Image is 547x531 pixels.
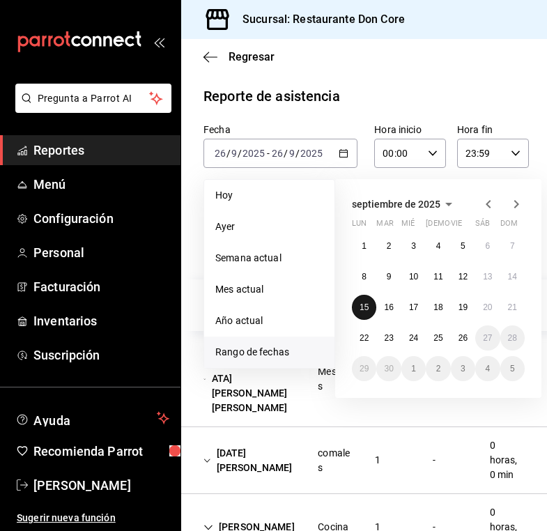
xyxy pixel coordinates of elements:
span: / [226,148,231,159]
abbr: 1 de septiembre de 2025 [362,241,367,251]
abbr: domingo [500,219,518,233]
span: [PERSON_NAME] [33,476,169,495]
div: Cell [307,440,364,481]
abbr: 23 de septiembre de 2025 [384,333,393,343]
abbr: martes [376,219,393,233]
div: Meseros [318,364,353,394]
button: 27 de septiembre de 2025 [475,325,500,351]
button: 11 de septiembre de 2025 [426,264,450,289]
label: Fecha [203,125,357,134]
input: -- [271,148,284,159]
button: 9 de septiembre de 2025 [376,264,401,289]
span: Pregunta a Parrot AI [38,91,150,106]
button: septiembre de 2025 [352,196,457,213]
span: Facturación [33,277,169,296]
abbr: 13 de septiembre de 2025 [483,272,492,282]
span: Año actual [215,314,323,328]
abbr: 17 de septiembre de 2025 [409,302,418,312]
div: Cell [422,447,447,473]
div: Head [181,279,547,331]
button: 18 de septiembre de 2025 [426,295,450,320]
abbr: 1 de octubre de 2025 [411,364,416,374]
button: 26 de septiembre de 2025 [451,325,475,351]
abbr: 27 de septiembre de 2025 [483,333,492,343]
span: Recomienda Parrot [33,442,169,461]
button: 14 de septiembre de 2025 [500,264,525,289]
abbr: 29 de septiembre de 2025 [360,364,369,374]
button: 7 de septiembre de 2025 [500,233,525,259]
button: 25 de septiembre de 2025 [426,325,450,351]
span: / [284,148,288,159]
button: 23 de septiembre de 2025 [376,325,401,351]
span: Ayer [215,220,323,234]
abbr: 20 de septiembre de 2025 [483,302,492,312]
input: -- [288,148,295,159]
abbr: 8 de septiembre de 2025 [362,272,367,282]
button: 13 de septiembre de 2025 [475,264,500,289]
span: Suscripción [33,346,169,364]
button: 24 de septiembre de 2025 [401,325,426,351]
div: HeadCell [192,285,291,325]
a: Pregunta a Parrot AI [10,101,171,116]
abbr: 19 de septiembre de 2025 [459,302,468,312]
button: 22 de septiembre de 2025 [352,325,376,351]
abbr: lunes [352,219,367,233]
div: Cell [479,433,536,488]
abbr: 18 de septiembre de 2025 [433,302,442,312]
span: - [267,148,270,159]
div: Row [181,427,547,494]
abbr: viernes [451,219,462,233]
button: 21 de septiembre de 2025 [500,295,525,320]
span: Personal [33,243,169,262]
label: Hora inicio [374,125,446,134]
span: Configuración [33,209,169,228]
button: 3 de octubre de 2025 [451,356,475,381]
button: 1 de octubre de 2025 [401,356,426,381]
abbr: 28 de septiembre de 2025 [508,333,517,343]
input: -- [214,148,226,159]
abbr: 22 de septiembre de 2025 [360,333,369,343]
button: 20 de septiembre de 2025 [475,295,500,320]
button: Regresar [203,50,275,63]
button: 1 de septiembre de 2025 [352,233,376,259]
span: Inventarios [33,311,169,330]
abbr: 24 de septiembre de 2025 [409,333,418,343]
button: Pregunta a Parrot AI [15,84,171,113]
button: 6 de septiembre de 2025 [475,233,500,259]
abbr: 5 de octubre de 2025 [510,364,515,374]
abbr: 2 de septiembre de 2025 [387,241,392,251]
input: -- [231,148,238,159]
abbr: 3 de septiembre de 2025 [411,241,416,251]
button: 29 de septiembre de 2025 [352,356,376,381]
abbr: 25 de septiembre de 2025 [433,333,442,343]
span: / [295,148,300,159]
div: comales [318,446,353,475]
button: 4 de octubre de 2025 [475,356,500,381]
span: Semana actual [215,251,323,265]
span: / [238,148,242,159]
abbr: jueves [426,219,508,233]
abbr: miércoles [401,219,415,233]
abbr: 4 de septiembre de 2025 [436,241,441,251]
abbr: 4 de octubre de 2025 [485,364,490,374]
abbr: sábado [475,219,490,233]
input: ---- [242,148,265,159]
abbr: 15 de septiembre de 2025 [360,302,369,312]
span: Reportes [33,141,169,160]
span: Regresar [229,50,275,63]
span: Rango de fechas [215,345,323,360]
div: Cell [364,447,392,473]
abbr: 21 de septiembre de 2025 [508,302,517,312]
abbr: 11 de septiembre de 2025 [433,272,442,282]
button: 17 de septiembre de 2025 [401,295,426,320]
span: Sugerir nueva función [17,511,169,525]
span: Hoy [215,188,323,203]
div: Cell [192,337,307,421]
abbr: 16 de septiembre de 2025 [384,302,393,312]
abbr: 9 de septiembre de 2025 [387,272,392,282]
button: 28 de septiembre de 2025 [500,325,525,351]
button: 8 de septiembre de 2025 [352,264,376,289]
abbr: 3 de octubre de 2025 [461,364,465,374]
label: Hora fin [457,125,529,134]
abbr: 12 de septiembre de 2025 [459,272,468,282]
